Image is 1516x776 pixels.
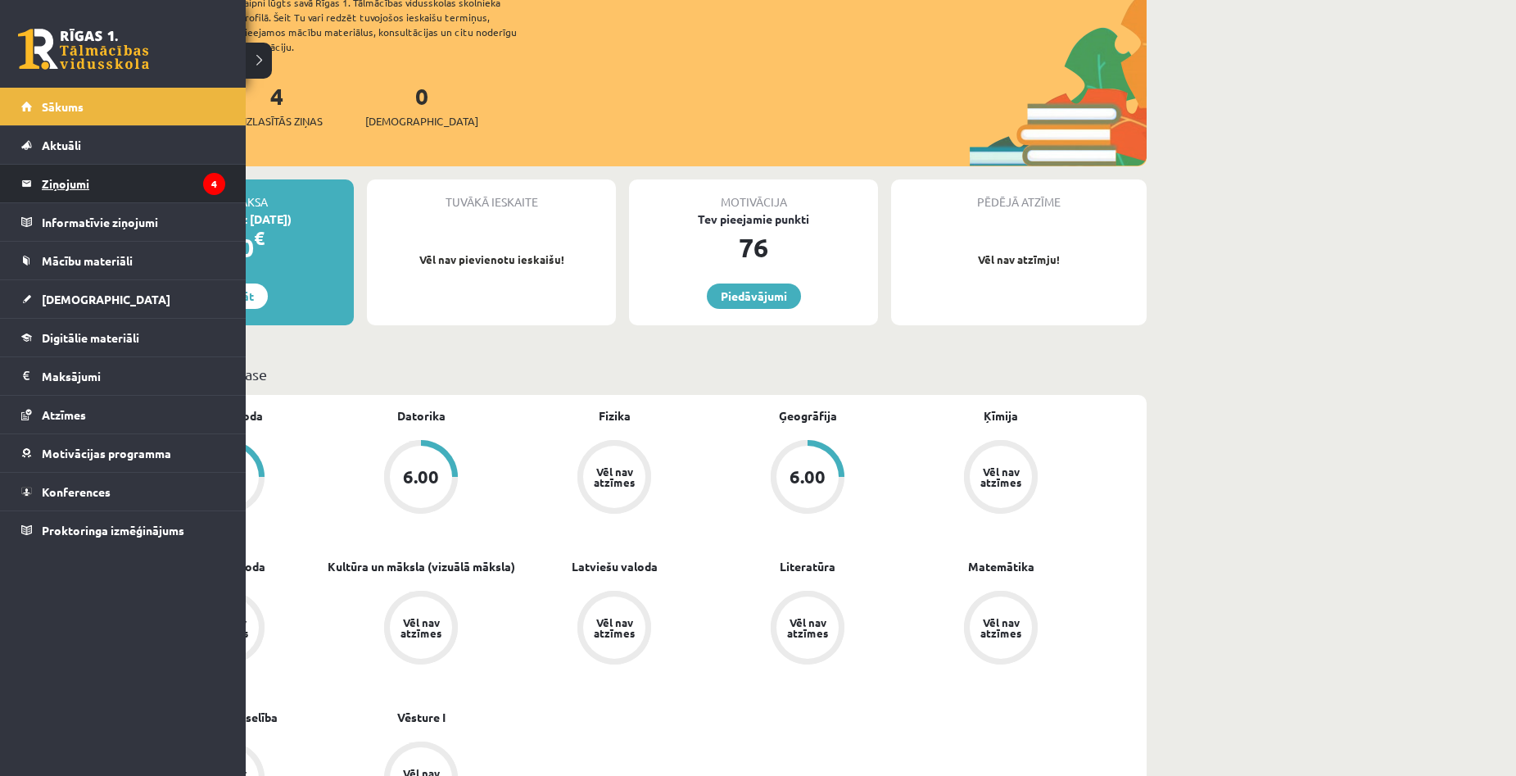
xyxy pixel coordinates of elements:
[397,407,446,424] a: Datorika
[42,165,225,202] legend: Ziņojumi
[231,113,323,129] span: Neizlasītās ziņas
[891,179,1147,211] div: Pēdējā atzīme
[21,511,225,549] a: Proktoringa izmēģinājums
[572,558,658,575] a: Latviešu valoda
[324,440,518,517] a: 6.00
[21,280,225,318] a: [DEMOGRAPHIC_DATA]
[42,99,84,114] span: Sākums
[42,357,225,395] legend: Maksājumi
[711,440,904,517] a: 6.00
[779,407,837,424] a: Ģeogrāfija
[367,179,616,211] div: Tuvākā ieskaite
[42,138,81,152] span: Aktuāli
[21,319,225,356] a: Digitālie materiāli
[21,434,225,472] a: Motivācijas programma
[21,203,225,241] a: Informatīvie ziņojumi
[780,558,835,575] a: Literatūra
[785,617,830,638] div: Vēl nav atzīmes
[365,113,478,129] span: [DEMOGRAPHIC_DATA]
[328,558,515,575] a: Kultūra un māksla (vizuālā māksla)
[518,591,711,668] a: Vēl nav atzīmes
[21,242,225,279] a: Mācību materiāli
[904,440,1097,517] a: Vēl nav atzīmes
[105,363,1140,385] p: Mācību plāns 10.a1 klase
[984,407,1018,424] a: Ķīmija
[42,292,170,306] span: [DEMOGRAPHIC_DATA]
[599,407,631,424] a: Fizika
[365,81,478,129] a: 0[DEMOGRAPHIC_DATA]
[591,617,637,638] div: Vēl nav atzīmes
[968,558,1034,575] a: Matemātika
[21,473,225,511] a: Konferences
[21,165,225,202] a: Ziņojumi4
[629,179,878,211] div: Motivācija
[899,252,1138,268] p: Vēl nav atzīmju!
[42,484,111,499] span: Konferences
[254,226,265,250] span: €
[203,173,225,195] i: 4
[397,709,446,726] a: Vēsture I
[42,523,184,538] span: Proktoringa izmēģinājums
[398,617,444,638] div: Vēl nav atzīmes
[790,468,826,486] div: 6.00
[324,591,518,668] a: Vēl nav atzīmes
[629,211,878,228] div: Tev pieejamie punkti
[375,252,608,268] p: Vēl nav pievienotu ieskaišu!
[42,446,171,461] span: Motivācijas programma
[21,357,225,395] a: Maksājumi
[711,591,904,668] a: Vēl nav atzīmes
[18,29,149,70] a: Rīgas 1. Tālmācības vidusskola
[403,468,439,486] div: 6.00
[518,440,711,517] a: Vēl nav atzīmes
[21,396,225,433] a: Atzīmes
[42,203,225,241] legend: Informatīvie ziņojumi
[707,284,801,309] a: Piedāvājumi
[978,466,1024,488] div: Vēl nav atzīmes
[21,126,225,164] a: Aktuāli
[629,228,878,267] div: 76
[42,253,133,268] span: Mācību materiāli
[904,591,1097,668] a: Vēl nav atzīmes
[42,407,86,422] span: Atzīmes
[231,81,323,129] a: 4Neizlasītās ziņas
[978,617,1024,638] div: Vēl nav atzīmes
[21,88,225,125] a: Sākums
[591,466,637,488] div: Vēl nav atzīmes
[42,330,139,345] span: Digitālie materiāli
